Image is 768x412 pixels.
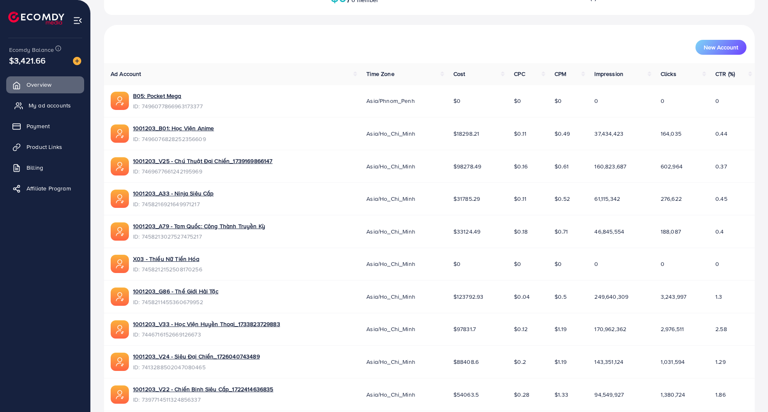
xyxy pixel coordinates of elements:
[366,390,415,399] span: Asia/Ho_Chi_Minh
[133,298,218,306] span: ID: 7458211455360679952
[6,97,84,114] a: My ad accounts
[73,57,81,65] img: image
[514,195,526,203] span: $0.11
[555,97,562,105] span: $0
[453,195,480,203] span: $31785.29
[133,255,202,263] a: X03 - Thiếu Nữ Tiến Hóa
[715,162,727,171] span: 0.37
[695,40,746,55] button: New Account
[555,129,570,138] span: $0.49
[111,222,129,241] img: ic-ads-acc.e4c84228.svg
[453,390,479,399] span: $54063.5
[366,195,415,203] span: Asia/Ho_Chi_Minh
[29,101,71,110] span: My ad accounts
[453,293,484,301] span: $123792.93
[111,288,129,306] img: ic-ads-acc.e4c84228.svg
[6,180,84,197] a: Affiliate Program
[661,162,683,171] span: 602,964
[133,232,265,241] span: ID: 7458213027527475217
[27,80,51,89] span: Overview
[133,157,273,165] a: 1001203_V25 - Chú Thuật Đại Chiến_1739169866147
[111,92,129,110] img: ic-ads-acc.e4c84228.svg
[6,118,84,134] a: Payment
[594,390,624,399] span: 94,549,927
[514,293,530,301] span: $0.04
[661,325,684,333] span: 2,976,511
[133,222,265,230] a: 1001203_A79 - Tam Quốc: Công Thành Truyền Kỳ
[715,325,727,333] span: 2.58
[133,124,214,132] a: 1001203_B01: Học Viện Anime
[133,265,202,273] span: ID: 7458212152508170256
[661,129,681,138] span: 164,035
[715,260,719,268] span: 0
[27,143,62,151] span: Product Links
[133,189,213,197] a: 1001203_A33 - Ninja Siêu Cấp
[133,92,203,100] a: B05: Pocket Mega
[27,122,50,130] span: Payment
[661,97,664,105] span: 0
[514,70,525,78] span: CPC
[514,260,521,268] span: $0
[366,129,415,138] span: Asia/Ho_Chi_Minh
[133,363,260,371] span: ID: 7413288502047080465
[555,390,568,399] span: $1.33
[661,70,676,78] span: Clicks
[133,320,280,328] a: 1001203_V33 - Học Viện Huyền Thoại_1733823729883
[715,293,722,301] span: 1.3
[9,54,46,66] span: $3,421.66
[27,163,43,172] span: Billing
[6,139,84,155] a: Product Links
[514,325,528,333] span: $0.12
[366,227,415,236] span: Asia/Ho_Chi_Minh
[133,102,203,110] span: ID: 7496077866963173377
[715,227,724,236] span: 0.4
[453,129,479,138] span: $18298.21
[661,390,685,399] span: 1,380,724
[715,97,719,105] span: 0
[715,70,735,78] span: CTR (%)
[111,385,129,404] img: ic-ads-acc.e4c84228.svg
[111,157,129,176] img: ic-ads-acc.e4c84228.svg
[661,260,664,268] span: 0
[715,129,727,138] span: 0.44
[555,70,566,78] span: CPM
[715,358,726,366] span: 1.29
[8,12,64,24] img: logo
[594,227,624,236] span: 46,845,554
[704,44,738,50] span: New Account
[133,167,273,176] span: ID: 7469677661242195969
[555,358,567,366] span: $1.19
[453,97,460,105] span: $0
[594,358,623,366] span: 143,351,124
[514,227,528,236] span: $0.18
[661,227,681,236] span: 188,087
[514,97,521,105] span: $0
[366,358,415,366] span: Asia/Ho_Chi_Minh
[555,162,569,171] span: $0.61
[111,124,129,143] img: ic-ads-acc.e4c84228.svg
[594,293,628,301] span: 249,640,309
[133,287,218,295] a: 1001203_G86 - Thế Giới Hải Tặc
[366,293,415,301] span: Asia/Ho_Chi_Minh
[111,255,129,273] img: ic-ads-acc.e4c84228.svg
[594,162,626,171] span: 160,823,687
[555,260,562,268] span: $0
[133,135,214,143] span: ID: 7496076828252356609
[73,16,82,25] img: menu
[366,162,415,171] span: Asia/Ho_Chi_Minh
[555,227,568,236] span: $0.71
[453,358,479,366] span: $88408.6
[366,260,415,268] span: Asia/Ho_Chi_Minh
[555,293,567,301] span: $0.5
[661,293,686,301] span: 3,243,997
[133,200,213,208] span: ID: 7458216921649971217
[111,353,129,371] img: ic-ads-acc.e4c84228.svg
[715,390,726,399] span: 1.86
[6,159,84,176] a: Billing
[594,97,598,105] span: 0
[133,330,280,339] span: ID: 7446716152669126673
[111,320,129,339] img: ic-ads-acc.e4c84228.svg
[453,260,460,268] span: $0
[27,184,71,193] span: Affiliate Program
